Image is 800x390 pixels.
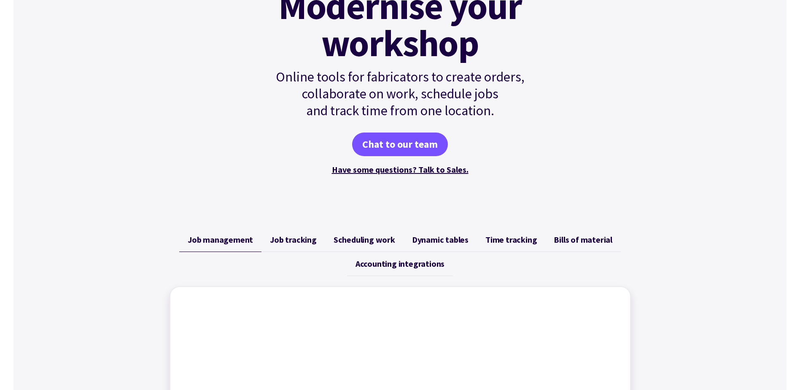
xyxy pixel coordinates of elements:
span: Scheduling work [334,235,395,245]
a: Chat to our team [352,133,448,156]
iframe: Chat Widget [758,349,800,390]
span: Dynamic tables [412,235,469,245]
p: Online tools for fabricators to create orders, collaborate on work, schedule jobs and track time ... [258,68,543,119]
a: Have some questions? Talk to Sales. [332,164,469,175]
span: Bills of material [554,235,612,245]
span: Job management [188,235,253,245]
span: Accounting integrations [356,259,444,269]
span: Time tracking [485,235,537,245]
span: Job tracking [270,235,317,245]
